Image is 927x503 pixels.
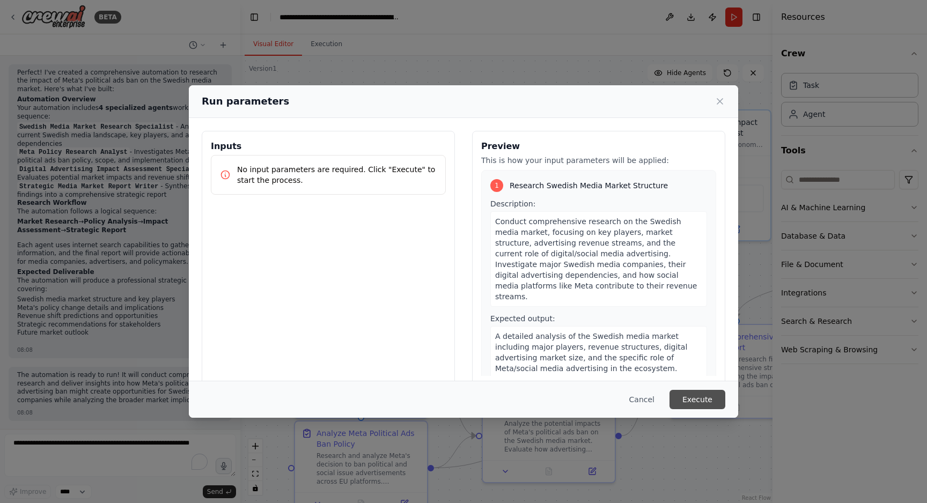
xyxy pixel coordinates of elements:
[202,94,289,109] h2: Run parameters
[495,332,695,394] span: A detailed analysis of the Swedish media market including major players, revenue structures, digi...
[495,217,697,301] span: Conduct comprehensive research on the Swedish media market, focusing on key players, market struc...
[510,180,668,191] span: Research Swedish Media Market Structure
[211,140,446,153] h3: Inputs
[490,314,555,323] span: Expected output:
[490,199,535,208] span: Description:
[669,390,725,409] button: Execute
[490,179,503,192] div: 1
[481,140,716,153] h3: Preview
[237,164,437,186] p: No input parameters are required. Click "Execute" to start the process.
[481,155,716,166] p: This is how your input parameters will be applied:
[621,390,663,409] button: Cancel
